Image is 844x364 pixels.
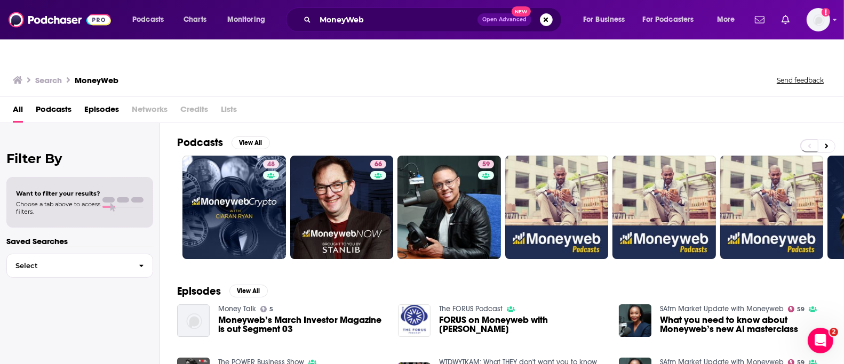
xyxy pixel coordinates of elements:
span: Credits [180,101,208,123]
span: 5 [269,307,273,312]
button: Show profile menu [807,8,830,31]
a: PodcastsView All [177,136,270,149]
a: 59 [478,160,494,168]
span: Monitoring [227,12,265,27]
img: What you need to know about Moneyweb’s new AI masterclass [619,304,651,337]
svg: Add a profile image [822,8,830,17]
p: Saved Searches [6,236,153,246]
span: Charts [184,12,206,27]
span: Choose a tab above to access filters. [16,200,100,215]
img: Moneyweb’s March Investor Magazine is out Segment 03 [177,304,210,337]
button: open menu [576,11,639,28]
h2: Episodes [177,285,221,298]
a: Money Talk [218,304,256,313]
div: Search podcasts, credits, & more... [296,7,572,32]
span: 66 [375,159,382,170]
a: 59 [397,156,501,259]
button: Send feedback [774,76,827,85]
a: What you need to know about Moneyweb’s new AI masterclass [660,316,827,334]
span: FORUS on Moneyweb with [PERSON_NAME] [439,316,606,334]
a: Show notifications dropdown [751,11,769,29]
span: 59 [482,159,490,170]
span: For Podcasters [643,12,694,27]
img: User Profile [807,8,830,31]
a: Podcasts [36,101,71,123]
a: Moneyweb’s March Investor Magazine is out Segment 03 [218,316,385,334]
h3: Search [35,75,62,85]
a: 66 [370,160,386,168]
a: EpisodesView All [177,285,268,298]
input: Search podcasts, credits, & more... [315,11,477,28]
button: open menu [636,11,710,28]
img: Podchaser - Follow, Share and Rate Podcasts [9,10,111,30]
span: Select [7,262,130,269]
a: 59 [788,306,805,312]
a: SAfm Market Update with Moneyweb [660,304,784,313]
span: Networks [132,101,168,123]
h2: Filter By [6,151,153,166]
a: 48 [182,156,286,259]
span: Logged in as lemya [807,8,830,31]
span: Lists [221,101,237,123]
span: 59 [797,307,805,312]
button: View All [229,285,268,297]
span: Want to filter your results? [16,190,100,197]
a: The FORUS Podcast [439,304,503,313]
button: open menu [125,11,178,28]
h2: Podcasts [177,136,223,149]
a: Episodes [84,101,119,123]
span: New [512,6,531,17]
button: open menu [710,11,749,28]
button: open menu [220,11,279,28]
span: More [717,12,735,27]
button: Select [6,254,153,278]
span: 2 [830,328,838,336]
img: FORUS on Moneyweb with Ciaran Ryan [398,304,431,337]
a: Show notifications dropdown [777,11,794,29]
iframe: Intercom live chat [808,328,833,353]
a: FORUS on Moneyweb with Ciaran Ryan [439,316,606,334]
h3: MoneyWeb [75,75,118,85]
a: All [13,101,23,123]
a: 66 [290,156,394,259]
button: Open AdvancedNew [477,13,531,26]
span: 48 [267,159,275,170]
a: 5 [260,306,274,312]
span: Open Advanced [482,17,527,22]
a: 48 [263,160,279,168]
span: Podcasts [132,12,164,27]
button: View All [232,136,270,149]
span: For Business [583,12,625,27]
a: Charts [177,11,213,28]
